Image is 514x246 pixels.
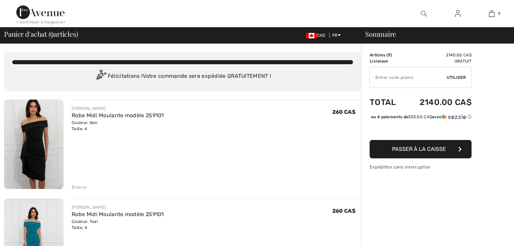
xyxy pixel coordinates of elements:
[72,120,164,132] div: Couleur: Noir Taille: 4
[498,11,500,17] span: 9
[370,140,472,158] button: Passer à la caisse
[370,67,447,88] input: Code promo
[449,10,466,18] a: Se connecter
[421,10,427,18] img: recherche
[370,122,472,138] iframe: PayPal-paypal
[404,91,472,114] td: 2140.00 CA$
[489,10,495,18] img: Mon panier
[306,33,317,38] img: Canadian Dollar
[392,146,446,152] span: Passer à la caisse
[16,5,65,19] img: 1ère Avenue
[371,114,472,120] div: ou 4 paiements de avec
[447,74,466,81] span: Utiliser
[408,115,432,119] span: 535.00 CA$
[72,105,164,111] div: [PERSON_NAME]
[370,114,472,122] div: ou 4 paiements de535.00 CA$avecSezzle Cliquez pour en savoir plus sur Sezzle
[357,31,510,37] div: Sommaire
[370,58,404,64] td: Livraison
[370,52,404,58] td: Articles ( )
[50,29,54,38] span: 9
[4,100,64,189] img: Robe Midi Moulante modèle 259101
[404,58,472,64] td: Gratuit
[455,10,461,18] img: Mes infos
[370,164,472,170] div: Expédition sans interruption
[442,114,466,120] img: Sezzle
[12,70,353,83] div: Félicitations ! Votre commande sera expédiée GRATUITEMENT !
[72,112,164,119] a: Robe Midi Moulante modèle 259101
[471,226,507,243] iframe: Ouvre un gadget logiciel dans lequel vous pouvez trouver plus d’informations
[332,33,341,38] span: FR
[72,184,87,190] div: Enlever
[72,204,164,210] div: [PERSON_NAME]
[16,19,66,25] div: < Continuer à magasiner
[404,52,472,58] td: 2140.00 CA$
[332,109,356,115] span: 260 CA$
[388,53,390,57] span: 9
[72,218,164,231] div: Couleur: Teal Taille: 4
[332,208,356,214] span: 260 CA$
[475,10,508,18] a: 9
[4,31,78,37] span: Panier d'achat ( articles)
[72,211,164,217] a: Robe Midi Moulante modèle 259101
[306,33,328,38] span: CAD
[370,91,404,114] td: Total
[94,70,108,83] img: Congratulation2.svg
